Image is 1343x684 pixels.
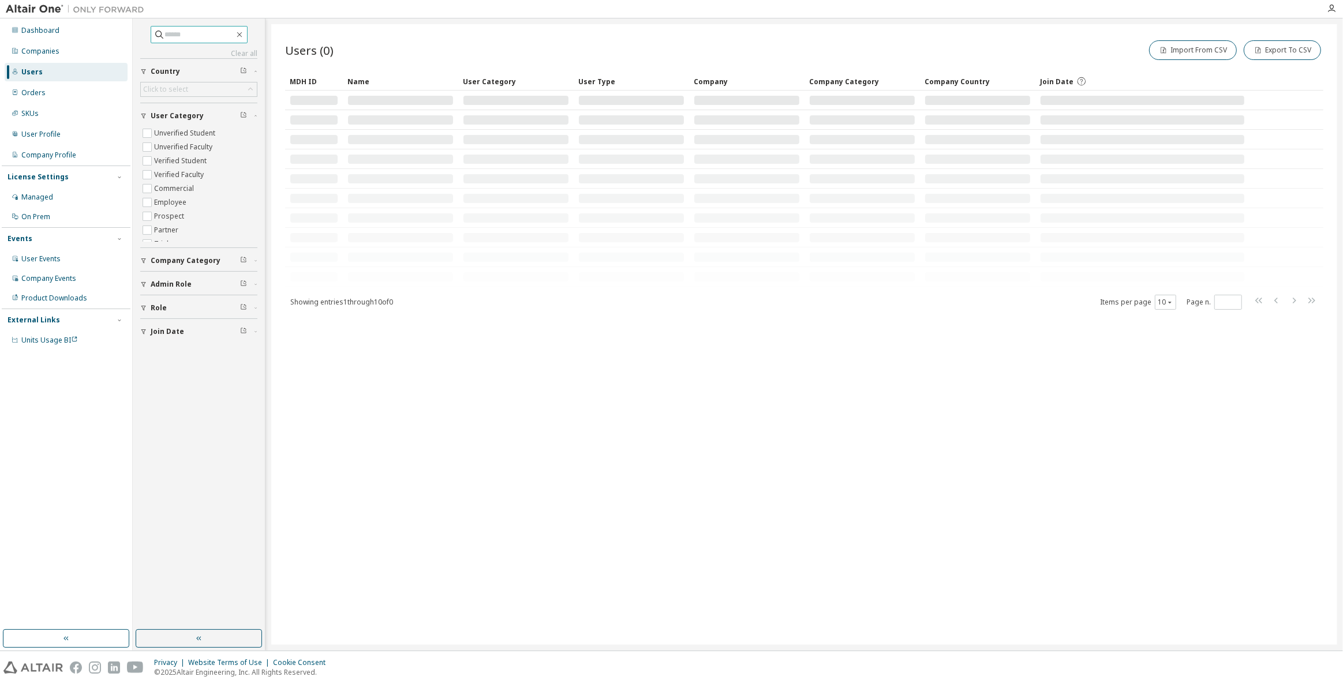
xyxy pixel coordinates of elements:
[273,658,332,667] div: Cookie Consent
[151,303,167,313] span: Role
[1100,295,1176,310] span: Items per page
[578,72,684,91] div: User Type
[140,248,257,273] button: Company Category
[154,168,206,182] label: Verified Faculty
[1187,295,1242,310] span: Page n.
[21,274,76,283] div: Company Events
[1149,40,1237,60] button: Import From CSV
[127,662,144,674] img: youtube.svg
[21,193,53,202] div: Managed
[240,303,247,313] span: Clear filter
[140,295,257,321] button: Role
[347,72,454,91] div: Name
[21,335,78,345] span: Units Usage BI
[188,658,273,667] div: Website Terms of Use
[140,49,257,58] a: Clear all
[151,256,220,265] span: Company Category
[154,658,188,667] div: Privacy
[141,82,257,96] div: Click to select
[154,154,209,168] label: Verified Student
[1076,76,1087,87] svg: Date when the user was first added or directly signed up. If the user was deleted and later re-ad...
[151,327,184,336] span: Join Date
[463,72,569,91] div: User Category
[140,319,257,344] button: Join Date
[21,88,46,97] div: Orders
[151,67,180,76] span: Country
[240,256,247,265] span: Clear filter
[8,315,60,325] div: External Links
[290,297,393,307] span: Showing entries 1 through 10 of 0
[140,272,257,297] button: Admin Role
[6,3,150,15] img: Altair One
[290,72,338,91] div: MDH ID
[3,662,63,674] img: altair_logo.svg
[154,126,218,140] label: Unverified Student
[240,111,247,121] span: Clear filter
[154,196,189,209] label: Employee
[694,72,800,91] div: Company
[21,109,39,118] div: SKUs
[108,662,120,674] img: linkedin.svg
[21,294,87,303] div: Product Downloads
[21,130,61,139] div: User Profile
[1244,40,1321,60] button: Export To CSV
[1040,77,1073,87] span: Join Date
[21,26,59,35] div: Dashboard
[151,280,192,289] span: Admin Role
[240,280,247,289] span: Clear filter
[89,662,101,674] img: instagram.svg
[21,254,61,264] div: User Events
[154,140,215,154] label: Unverified Faculty
[140,59,257,84] button: Country
[1158,298,1173,307] button: 10
[70,662,82,674] img: facebook.svg
[925,72,1031,91] div: Company Country
[143,85,188,94] div: Click to select
[154,667,332,677] p: © 2025 Altair Engineering, Inc. All Rights Reserved.
[8,172,69,182] div: License Settings
[21,67,43,77] div: Users
[151,111,204,121] span: User Category
[154,237,171,251] label: Trial
[8,234,32,243] div: Events
[21,47,59,56] div: Companies
[240,327,247,336] span: Clear filter
[21,212,50,221] div: On Prem
[21,151,76,160] div: Company Profile
[154,182,196,196] label: Commercial
[140,103,257,129] button: User Category
[240,67,247,76] span: Clear filter
[154,209,186,223] label: Prospect
[285,42,334,58] span: Users (0)
[809,72,915,91] div: Company Category
[154,223,181,237] label: Partner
